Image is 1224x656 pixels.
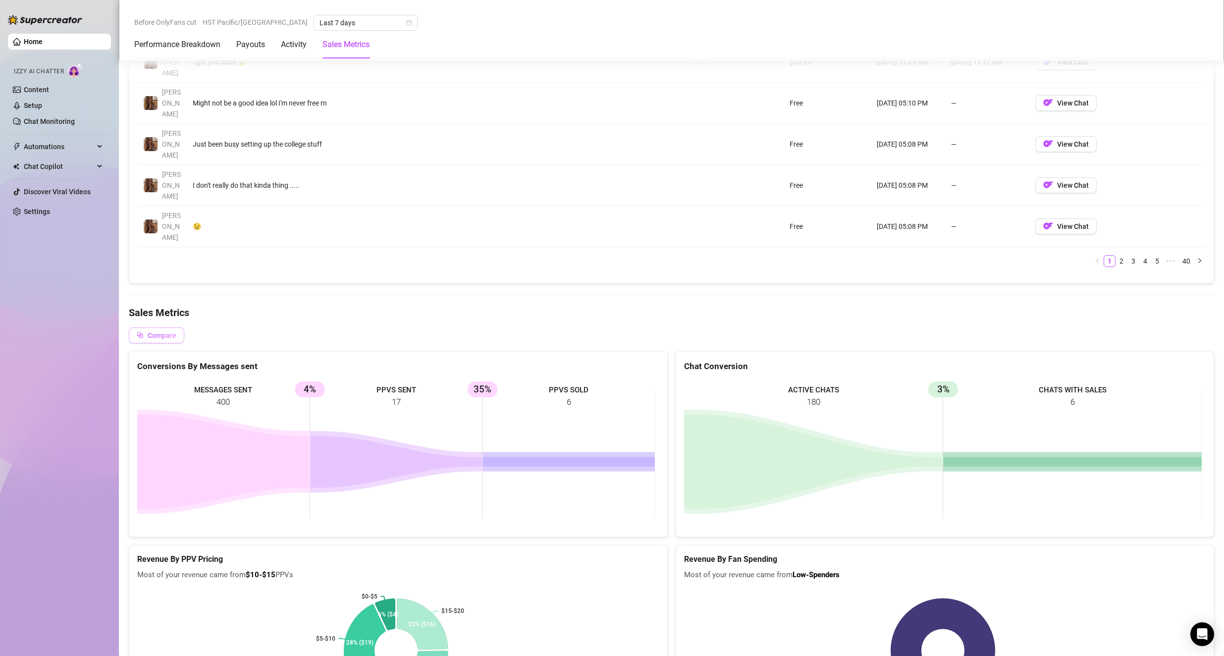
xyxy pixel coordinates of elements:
[1095,258,1101,264] span: left
[784,124,871,165] td: Free
[148,331,176,339] span: Compare
[945,165,1029,206] td: —
[441,607,464,614] text: $15-$20
[871,206,945,247] td: [DATE] 05:08 PM
[1043,98,1053,108] img: OF
[1104,255,1116,267] li: 1
[871,83,945,124] td: [DATE] 05:10 PM
[1127,255,1139,267] li: 3
[784,83,871,124] td: Free
[1035,54,1097,70] button: OFView Chat
[871,42,945,83] td: [DATE] 11:09 AM
[1197,258,1203,264] span: right
[1179,255,1194,267] li: 40
[137,553,659,565] h5: Revenue By PPV Pricing
[144,219,158,233] img: daniellerose
[1035,177,1097,193] button: OFView Chat
[694,58,700,64] span: video-camera
[1116,255,1127,267] li: 2
[68,63,83,77] img: AI Chatter
[144,55,158,69] img: daniellerose
[24,208,50,216] a: Settings
[1190,622,1214,646] div: Open Intercom Messenger
[24,159,94,174] span: Chat Copilot
[316,635,335,642] text: $5-$10
[129,306,1214,320] h4: Sales Metrics
[1035,183,1097,191] a: OFView Chat
[162,212,181,241] span: [PERSON_NAME]
[236,39,265,51] div: Payouts
[1043,180,1053,190] img: OF
[784,165,871,206] td: Free
[319,15,412,30] span: Last 7 days
[684,553,1206,565] h5: Revenue By Fan Spending
[1128,256,1139,267] a: 3
[1035,142,1097,150] a: OFView Chat
[871,124,945,165] td: [DATE] 05:08 PM
[322,39,370,51] div: Sales Metrics
[784,42,871,83] td: $16.99
[1035,224,1097,232] a: OFView Chat
[144,96,158,110] img: daniellerose
[1057,99,1089,107] span: View Chat
[406,20,412,26] span: calendar
[24,86,49,94] a: Content
[134,39,220,51] div: Performance Breakdown
[1163,255,1179,267] li: Next 5 Pages
[945,206,1029,247] td: —
[362,593,377,600] text: $0-$5
[1043,139,1053,149] img: OF
[1057,181,1089,189] span: View Chat
[1035,101,1097,109] a: OFView Chat
[1092,255,1104,267] li: Previous Page
[24,139,94,155] span: Automations
[1035,95,1097,111] button: OFView Chat
[871,165,945,206] td: [DATE] 05:08 PM
[1057,140,1089,148] span: View Chat
[1057,222,1089,230] span: View Chat
[1043,56,1053,66] img: OF
[129,328,184,343] button: Compare
[193,56,683,67] div: I got you babe 😉
[144,178,158,192] img: daniellerose
[1035,136,1097,152] button: OFView Chat
[246,570,275,579] b: $10-$15
[8,15,82,25] img: logo-BBDzfeDw.svg
[1035,219,1097,234] button: OFView Chat
[137,569,659,581] span: Most of your revenue came from PPVs
[702,57,705,66] div: 2
[1152,256,1163,267] a: 5
[1116,256,1127,267] a: 2
[1140,256,1151,267] a: 4
[24,102,42,109] a: Setup
[793,570,840,579] b: Low-Spenders
[14,67,64,76] span: Izzy AI Chatter
[684,569,1206,581] span: Most of your revenue came from
[24,117,75,125] a: Chat Monitoring
[945,42,1029,83] td: [DATE] 11:12 AM
[1043,221,1053,231] img: OF
[1035,60,1097,68] a: OFView Chat
[193,98,683,109] div: Might not be a good idea lol I'm never free rn
[134,15,197,30] span: Before OnlyFans cut
[162,88,181,118] span: [PERSON_NAME]
[1194,255,1206,267] li: Next Page
[784,206,871,247] td: Free
[1092,255,1104,267] button: left
[24,188,91,196] a: Discover Viral Videos
[162,170,181,200] span: [PERSON_NAME]
[137,360,659,373] div: Conversions By Messages sent
[13,163,19,170] img: Chat Copilot
[24,38,43,46] a: Home
[137,331,144,338] span: block
[144,137,158,151] img: daniellerose
[203,15,308,30] span: HST Pacific/[GEOGRAPHIC_DATA]
[193,139,683,150] div: Just been busy setting up the college stuff
[193,180,683,191] div: I don't really do that kinda thing .....
[1163,255,1179,267] span: •••
[193,221,683,232] div: 😉
[1139,255,1151,267] li: 4
[162,129,181,159] span: [PERSON_NAME]
[684,360,1206,373] div: Chat Conversion
[1104,256,1115,267] a: 1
